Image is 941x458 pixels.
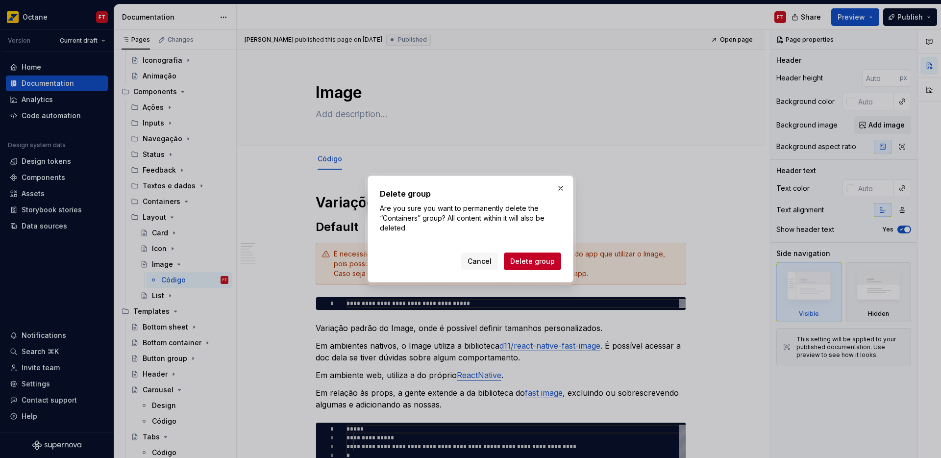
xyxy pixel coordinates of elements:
span: Cancel [468,256,492,266]
h2: Delete group [380,188,561,200]
span: Delete group [510,256,555,266]
button: Cancel [461,253,498,270]
p: Are you sure you want to permanently delete the “Containers” group? All content within it will al... [380,204,561,233]
button: Delete group [504,253,561,270]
